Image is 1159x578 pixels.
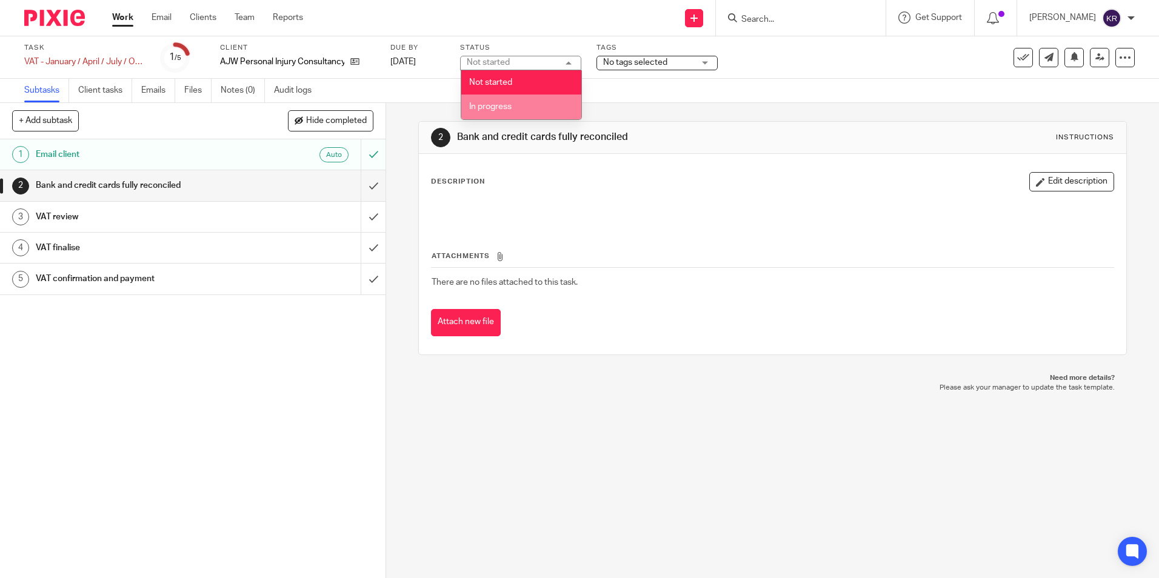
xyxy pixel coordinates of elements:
button: Edit description [1029,172,1114,191]
input: Search [740,15,849,25]
span: No tags selected [603,58,667,67]
a: Reports [273,12,303,24]
h1: VAT review [36,208,244,226]
h1: Email client [36,145,244,164]
p: Need more details? [430,373,1114,383]
span: Attachments [432,253,490,259]
h1: VAT confirmation and payment [36,270,244,288]
span: Hide completed [306,116,367,126]
label: Due by [390,43,445,53]
label: Status [460,43,581,53]
a: Files [184,79,212,102]
img: Pixie [24,10,85,26]
small: /5 [175,55,181,61]
div: VAT - January / April / July / October [24,56,145,68]
span: Not started [469,78,512,87]
a: Email [152,12,172,24]
p: AJW Personal Injury Consultancy Ltd [220,56,344,68]
div: 2 [431,128,450,147]
a: Notes (0) [221,79,265,102]
div: 1 [12,146,29,163]
a: Subtasks [24,79,69,102]
span: Get Support [915,13,962,22]
p: Description [431,177,485,187]
div: 3 [12,208,29,225]
a: Team [235,12,255,24]
button: + Add subtask [12,110,79,131]
a: Audit logs [274,79,321,102]
a: Work [112,12,133,24]
a: Emails [141,79,175,102]
label: Tags [596,43,718,53]
p: [PERSON_NAME] [1029,12,1096,24]
button: Attach new file [431,309,501,336]
div: Instructions [1056,133,1114,142]
a: Client tasks [78,79,132,102]
div: 2 [12,178,29,194]
label: Client [220,43,375,53]
button: Hide completed [288,110,373,131]
div: Not started [467,58,510,67]
h1: VAT finalise [36,239,244,257]
h1: Bank and credit cards fully reconciled [457,131,798,144]
p: Please ask your manager to update the task template. [430,383,1114,393]
div: 5 [12,271,29,288]
div: 4 [12,239,29,256]
span: [DATE] [390,58,416,66]
span: In progress [469,102,512,111]
div: Auto [319,147,349,162]
label: Task [24,43,145,53]
span: There are no files attached to this task. [432,278,578,287]
img: svg%3E [1102,8,1121,28]
a: Clients [190,12,216,24]
div: 1 [169,50,181,64]
h1: Bank and credit cards fully reconciled [36,176,244,194]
